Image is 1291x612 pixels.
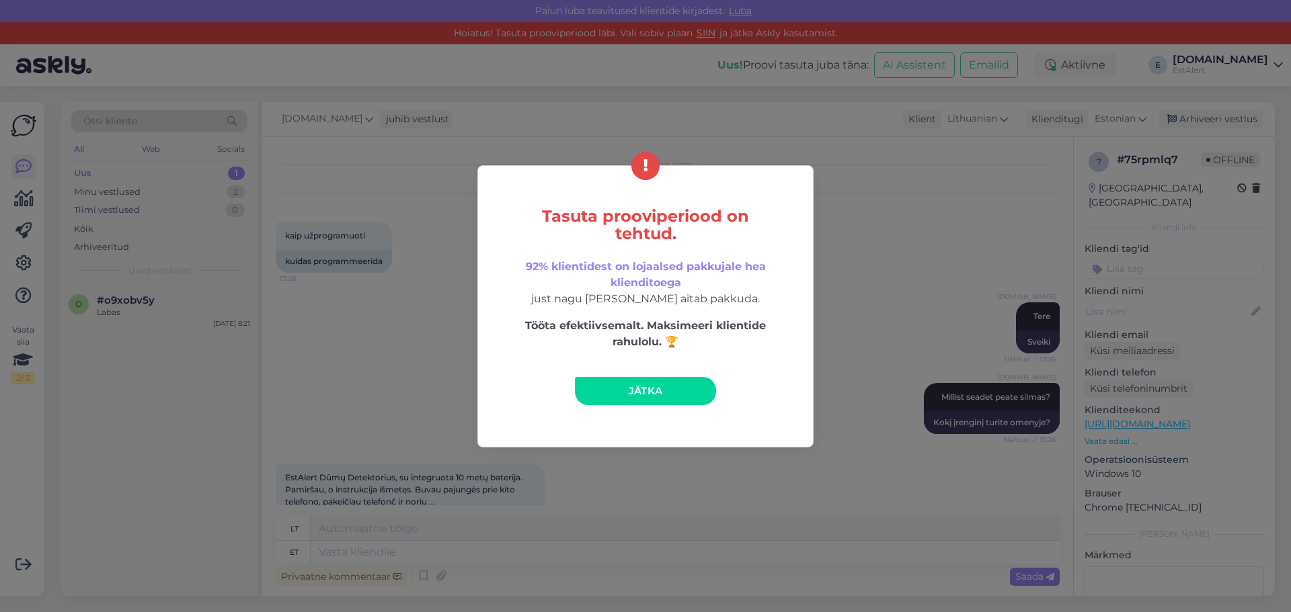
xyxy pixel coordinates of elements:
span: 92% klientidest on lojaalsed pakkujale hea klienditoega [526,260,766,289]
span: Jätka [629,384,663,397]
p: just nagu [PERSON_NAME] aitab pakkuda. [506,259,785,307]
h5: Tasuta prooviperiood on tehtud. [506,208,785,243]
p: Tööta efektiivsemalt. Maksimeeri klientide rahulolu. 🏆 [506,318,785,350]
a: Jätka [575,377,716,405]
